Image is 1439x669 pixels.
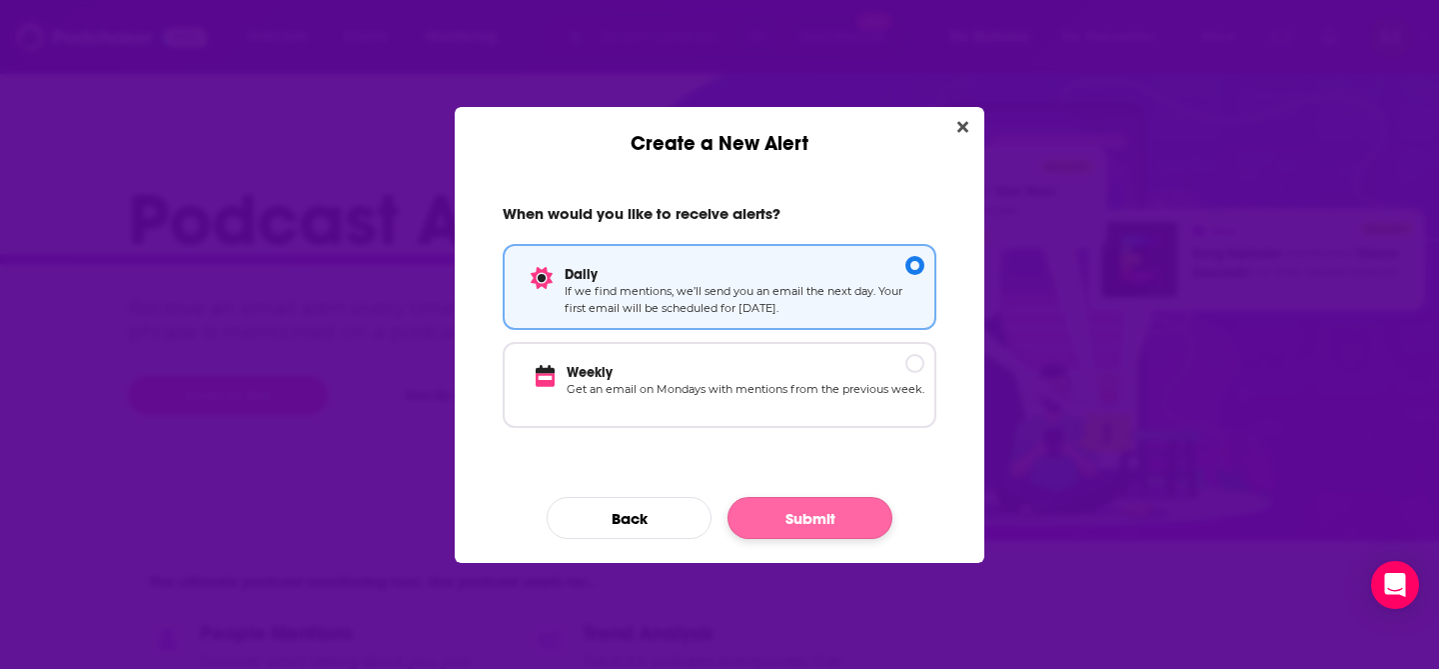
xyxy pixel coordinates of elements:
div: Create a New Alert [455,107,984,156]
p: Get an email on Mondays with mentions from the previous week. [567,381,924,416]
p: Daily [565,266,924,283]
p: Weekly [567,364,924,381]
h2: When would you like to receive alerts? [503,204,936,232]
button: Close [949,115,976,140]
p: If we find mentions, we’ll send you an email the next day. Your first email will be scheduled for... [565,283,924,318]
button: Back [547,497,712,539]
div: Open Intercom Messenger [1371,561,1419,609]
button: Submit [727,497,892,539]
